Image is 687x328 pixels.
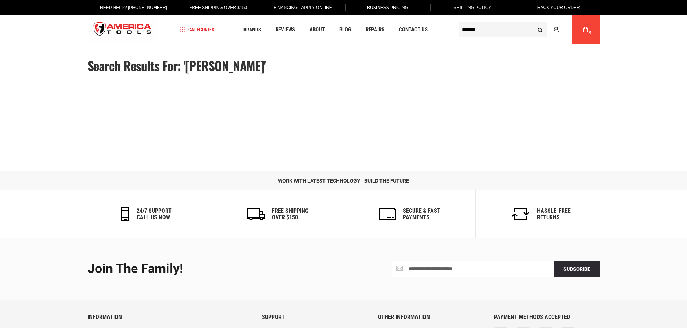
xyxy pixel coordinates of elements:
[454,5,492,10] span: Shipping Policy
[306,25,328,35] a: About
[88,56,266,75] span: Search results for: '[PERSON_NAME]'
[589,31,591,35] span: 0
[177,25,218,35] a: Categories
[366,27,384,32] span: Repairs
[88,16,158,43] a: store logo
[272,25,298,35] a: Reviews
[88,262,338,276] div: Join the Family!
[403,208,440,220] h6: secure & fast payments
[494,314,599,320] h6: PAYMENT METHODS ACCEPTED
[339,27,351,32] span: Blog
[240,25,264,35] a: Brands
[336,25,354,35] a: Blog
[137,208,172,220] h6: 24/7 support call us now
[396,25,431,35] a: Contact Us
[88,314,251,320] h6: INFORMATION
[563,266,590,272] span: Subscribe
[378,314,483,320] h6: OTHER INFORMATION
[180,27,215,32] span: Categories
[362,25,388,35] a: Repairs
[88,16,158,43] img: America Tools
[533,23,547,36] button: Search
[309,27,325,32] span: About
[276,27,295,32] span: Reviews
[243,27,261,32] span: Brands
[537,208,571,220] h6: Hassle-Free Returns
[262,314,367,320] h6: SUPPORT
[579,15,593,44] a: 0
[272,208,308,220] h6: Free Shipping Over $150
[399,27,428,32] span: Contact Us
[554,261,600,277] button: Subscribe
